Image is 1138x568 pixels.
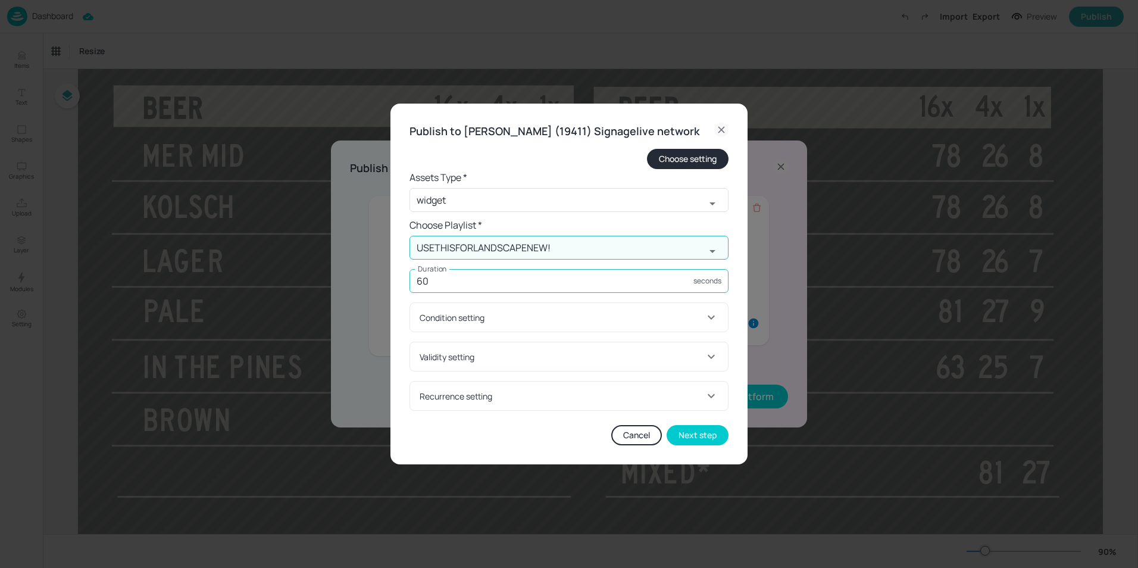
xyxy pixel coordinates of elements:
div: Recurrence setting [420,390,704,402]
label: Duration [418,264,447,274]
p: seconds [693,277,721,285]
div: Validity setting [420,351,704,363]
h6: Publish to [PERSON_NAME] (19411) Signagelive network [409,123,699,140]
button: Open [701,192,724,216]
div: Validity setting [410,342,728,371]
button: Choose setting [647,149,729,169]
div: Recurrence setting [410,382,728,410]
div: Condition setting [420,311,704,324]
h6: Assets Type * [409,169,729,186]
h6: Choose Playlist * [409,217,729,233]
button: Cancel [611,425,662,445]
button: Open [701,239,724,263]
div: Condition setting [410,303,728,332]
button: Next step [667,425,729,445]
